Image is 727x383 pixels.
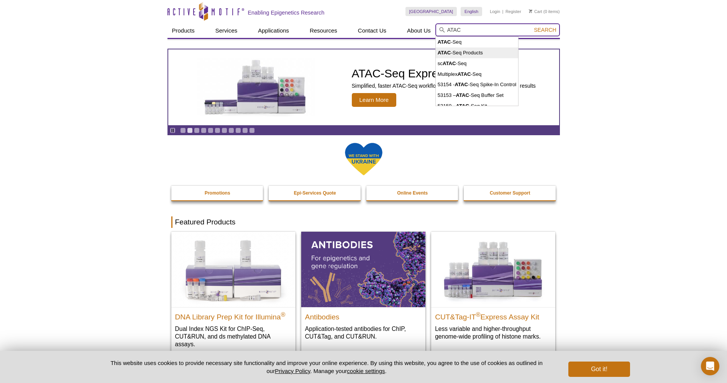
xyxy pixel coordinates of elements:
[171,232,295,355] a: DNA Library Prep Kit for Illumina DNA Library Prep Kit for Illumina® Dual Index NGS Kit for ChIP-...
[502,7,504,16] li: |
[529,7,560,16] li: (0 items)
[345,142,383,176] img: We Stand With Ukraine
[352,68,536,79] h2: ATAC-Seq Express Kit
[353,23,391,38] a: Contact Us
[193,58,319,116] img: ATAC-Seq Express Kit
[435,23,560,36] input: Keyword, Cat. No.
[438,50,451,56] strong: ATAC
[464,186,556,200] a: Customer Support
[171,186,264,200] a: Promotions
[436,101,518,111] li: 53150 – -Seq Kit
[301,232,425,348] a: All Antibodies Antibodies Application-tested antibodies for ChIP, CUT&Tag, and CUT&RUN.
[211,23,242,38] a: Services
[443,61,456,66] strong: ATAC
[490,9,500,14] a: Login
[301,232,425,307] img: All Antibodies
[438,39,451,45] strong: ATAC
[242,128,248,133] a: Go to slide 10
[187,128,193,133] a: Go to slide 2
[175,309,292,321] h2: DNA Library Prep Kit for Illumina
[436,79,518,90] li: 53154 - -Seq Spike-In Control
[405,7,457,16] a: [GEOGRAPHIC_DATA]
[215,128,220,133] a: Go to slide 6
[249,128,255,133] a: Go to slide 11
[458,71,471,77] strong: ATAC
[534,27,556,33] span: Search
[352,82,536,89] p: Simplified, faster ATAC-Seq workflow delivering the same great quality results
[170,128,176,133] a: Toggle autoplay
[435,309,551,321] h2: CUT&Tag-IT Express Assay Kit
[208,128,213,133] a: Go to slide 5
[205,190,230,196] strong: Promotions
[366,186,459,200] a: Online Events
[201,128,207,133] a: Go to slide 4
[435,325,551,340] p: Less variable and higher-throughput genome-wide profiling of histone marks​.
[397,190,428,196] strong: Online Events
[167,23,199,38] a: Products
[568,362,630,377] button: Got it!
[431,232,555,307] img: CUT&Tag-IT® Express Assay Kit
[248,9,325,16] h2: Enabling Epigenetics Research
[281,311,286,318] sup: ®
[305,309,422,321] h2: Antibodies
[294,190,336,196] strong: Epi-Services Quote
[194,128,200,133] a: Go to slide 3
[171,232,295,307] img: DNA Library Prep Kit for Illumina
[461,7,482,16] a: English
[253,23,294,38] a: Applications
[455,82,468,87] strong: ATAC
[171,216,556,228] h2: Featured Products
[180,128,186,133] a: Go to slide 1
[275,368,310,374] a: Privacy Policy
[456,92,469,98] strong: ATAC
[305,325,422,340] p: Application-tested antibodies for ChIP, CUT&Tag, and CUT&RUN.
[402,23,435,38] a: About Us
[175,325,292,348] p: Dual Index NGS Kit for ChIP-Seq, CUT&RUN, and ds methylated DNA assays.
[97,359,556,375] p: This website uses cookies to provide necessary site functionality and improve your online experie...
[352,93,397,107] span: Learn More
[431,232,555,348] a: CUT&Tag-IT® Express Assay Kit CUT&Tag-IT®Express Assay Kit Less variable and higher-throughput ge...
[456,103,469,109] strong: ATAC
[436,47,518,58] li: -Seq Products
[436,69,518,80] li: Multiplex -Seq
[490,190,530,196] strong: Customer Support
[347,368,385,374] button: cookie settings
[476,311,481,318] sup: ®
[436,37,518,47] li: -Seq
[228,128,234,133] a: Go to slide 8
[701,357,719,375] div: Open Intercom Messenger
[505,9,521,14] a: Register
[269,186,361,200] a: Epi-Services Quote
[168,49,559,125] a: ATAC-Seq Express Kit ATAC-Seq Express Kit Simplified, faster ATAC-Seq workflow delivering the sam...
[436,90,518,101] li: 53153 – -Seq Buffer Set
[222,128,227,133] a: Go to slide 7
[305,23,342,38] a: Resources
[168,49,559,125] article: ATAC-Seq Express Kit
[529,9,532,13] img: Your Cart
[532,26,558,33] button: Search
[529,9,542,14] a: Cart
[235,128,241,133] a: Go to slide 9
[436,58,518,69] li: sc -Seq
